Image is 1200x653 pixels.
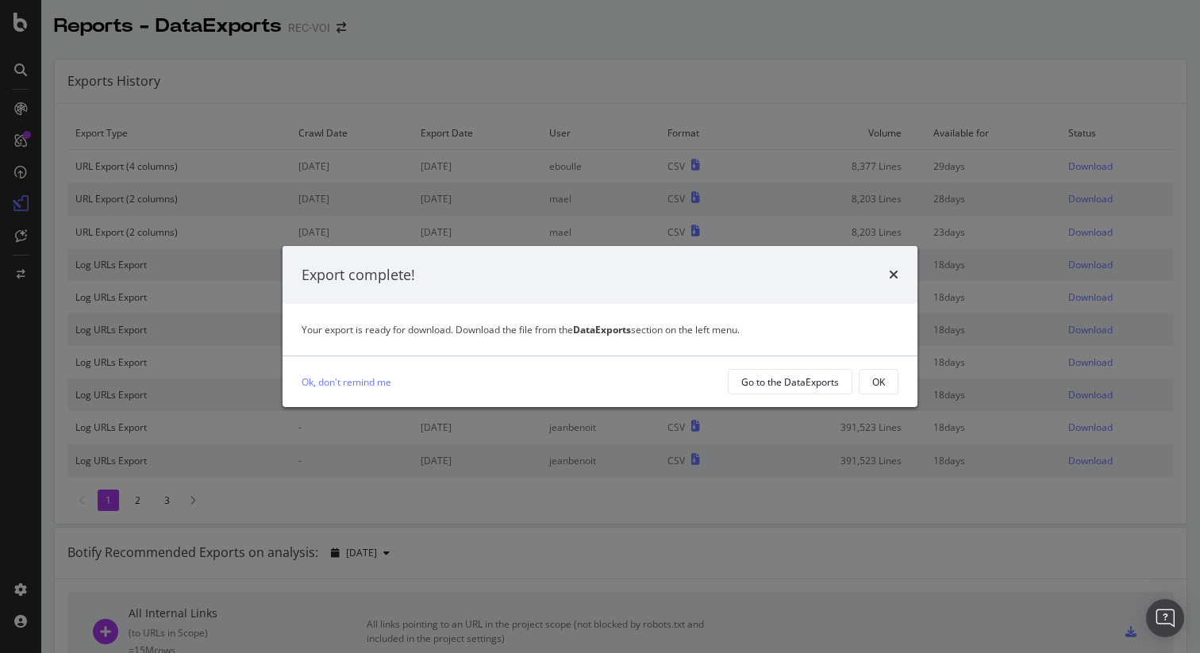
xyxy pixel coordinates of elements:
[283,246,917,408] div: modal
[302,374,391,390] a: Ok, don't remind me
[872,375,885,389] div: OK
[302,265,415,286] div: Export complete!
[573,323,740,336] span: section on the left menu.
[573,323,631,336] strong: DataExports
[728,369,852,394] button: Go to the DataExports
[741,375,839,389] div: Go to the DataExports
[302,323,898,336] div: Your export is ready for download. Download the file from the
[1146,599,1184,637] div: Open Intercom Messenger
[859,369,898,394] button: OK
[889,265,898,286] div: times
